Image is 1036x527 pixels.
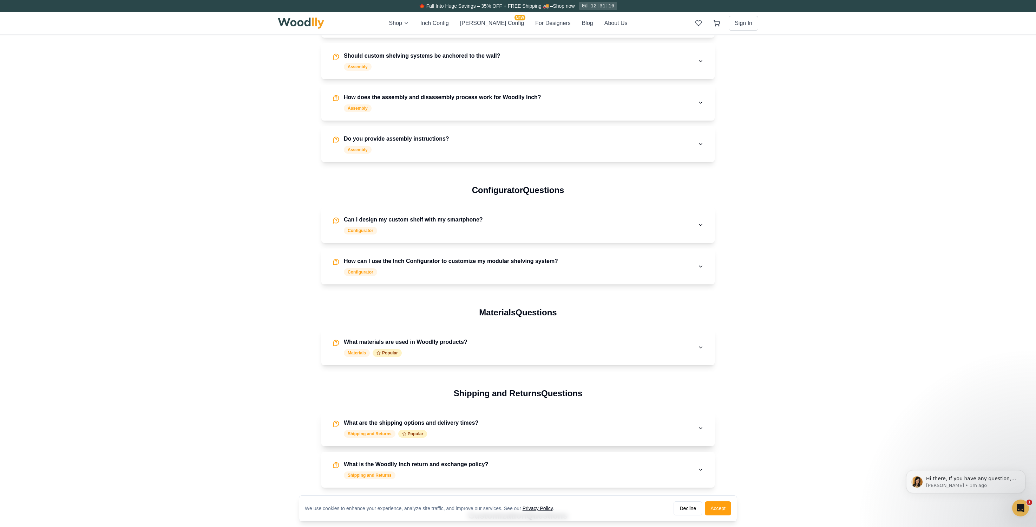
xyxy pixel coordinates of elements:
[321,43,715,79] button: Should custom shelving systems be anchored to the wall?Assembly
[344,257,558,265] h4: How can I use the Inch Configurator to customize my modular shelving system?
[582,19,593,27] button: Blog
[604,19,628,27] button: About Us
[344,63,372,71] div: Assembly
[321,185,715,196] h3: Configurator Questions
[344,349,370,357] div: Materials
[321,207,715,243] button: Can I design my custom shelf with my smartphone?Configurator
[344,338,467,346] h4: What materials are used in Woodlly products?
[373,349,402,357] div: Popular
[579,2,617,10] div: 0d 12:31:16
[460,19,524,27] button: [PERSON_NAME] ConfigNEW
[344,419,478,427] h4: What are the shipping options and delivery times?
[1027,500,1032,505] span: 1
[321,410,715,446] button: What are the shipping options and delivery times?Shipping and ReturnsPopular
[344,135,449,143] h4: Do you provide assembly instructions?
[344,104,372,112] div: Assembly
[321,307,715,318] h3: Materials Questions
[674,501,702,515] button: Decline
[344,52,500,60] h4: Should custom shelving systems be anchored to the wall?
[535,19,570,27] button: For Designers
[344,268,377,276] div: Configurator
[278,18,324,29] img: Woodlly
[321,452,715,488] button: What is the Woodlly Inch return and exchange policy?Shipping and Returns
[344,430,395,438] div: Shipping and Returns
[344,146,372,154] div: Assembly
[305,505,560,512] div: We use cookies to enhance your experience, analyze site traffic, and improve our services. See our .
[344,460,488,469] h4: What is the Woodlly Inch return and exchange policy?
[344,471,395,479] div: Shipping and Returns
[523,506,553,511] a: Privacy Policy
[321,126,715,162] button: Do you provide assembly instructions?Assembly
[389,19,409,27] button: Shop
[1012,500,1029,516] iframe: Intercom live chat
[705,501,731,515] button: Accept
[344,216,483,224] h4: Can I design my custom shelf with my smartphone?
[321,388,715,399] h3: Shipping and Returns Questions
[896,455,1036,508] iframe: Intercom notifications message
[344,93,541,102] h4: How does the assembly and disassembly process work for Woodlly Inch?
[321,249,715,284] button: How can I use the Inch Configurator to customize my modular shelving system?Configurator
[419,3,553,9] span: 🍁 Fall Into Huge Savings – 35% OFF + FREE Shipping 🚚 –
[420,19,449,27] button: Inch Config
[344,227,377,234] div: Configurator
[398,430,427,438] div: Popular
[514,15,525,20] span: NEW
[321,85,715,121] button: How does the assembly and disassembly process work for Woodlly Inch?Assembly
[729,16,758,31] button: Sign In
[321,329,715,365] button: What materials are used in Woodlly products?MaterialsPopular
[553,3,575,9] a: Shop now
